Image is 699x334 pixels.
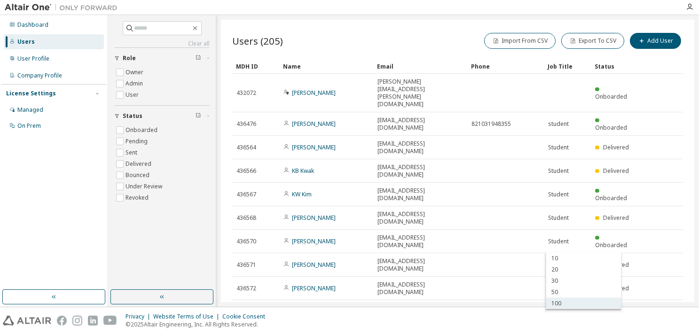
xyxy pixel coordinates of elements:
[222,313,271,320] div: Cookie Consent
[126,67,145,78] label: Owner
[546,264,621,275] div: 20
[126,147,139,158] label: Sent
[292,167,314,175] a: KB Kwak
[546,287,621,298] div: 50
[17,106,43,114] div: Managed
[126,78,145,89] label: Admin
[377,281,463,296] span: [EMAIL_ADDRESS][DOMAIN_NAME]
[595,241,627,249] span: Onboarded
[57,316,67,326] img: facebook.svg
[17,122,41,130] div: On Prem
[630,33,681,49] button: Add User
[232,34,283,47] span: Users (205)
[103,316,117,326] img: youtube.svg
[72,316,82,326] img: instagram.svg
[196,54,201,62] span: Clear filter
[236,144,256,151] span: 436564
[603,167,629,175] span: Delivered
[377,210,463,225] span: [EMAIL_ADDRESS][DOMAIN_NAME]
[546,253,621,264] div: 10
[236,89,256,97] span: 432072
[126,181,164,192] label: Under Review
[471,59,540,74] div: Phone
[548,238,569,245] span: Student
[377,140,463,155] span: [EMAIL_ADDRESS][DOMAIN_NAME]
[603,214,629,222] span: Delivered
[126,89,141,101] label: User
[292,237,336,245] a: [PERSON_NAME]
[236,120,256,128] span: 436476
[595,59,634,74] div: Status
[126,170,151,181] label: Bounced
[236,167,256,175] span: 436566
[377,117,463,132] span: [EMAIL_ADDRESS][DOMAIN_NAME]
[561,33,624,49] button: Export To CSV
[377,187,463,202] span: [EMAIL_ADDRESS][DOMAIN_NAME]
[292,261,336,269] a: [PERSON_NAME]
[548,144,569,151] span: Student
[153,313,222,320] div: Website Terms of Use
[6,90,56,97] div: License Settings
[546,275,621,287] div: 30
[595,124,627,132] span: Onboarded
[196,112,201,120] span: Clear filter
[5,3,122,12] img: Altair One
[595,93,627,101] span: Onboarded
[292,284,336,292] a: [PERSON_NAME]
[484,33,556,49] button: Import From CSV
[17,38,35,46] div: Users
[17,72,62,79] div: Company Profile
[236,285,256,292] span: 436572
[377,234,463,249] span: [EMAIL_ADDRESS][DOMAIN_NAME]
[236,59,275,74] div: MDH ID
[292,143,336,151] a: [PERSON_NAME]
[377,163,463,179] span: [EMAIL_ADDRESS][DOMAIN_NAME]
[114,106,210,126] button: Status
[123,112,142,120] span: Status
[377,257,463,272] span: [EMAIL_ADDRESS][DOMAIN_NAME]
[114,40,210,47] a: Clear all
[595,194,627,202] span: Onboarded
[377,59,463,74] div: Email
[603,143,629,151] span: Delivered
[114,48,210,69] button: Role
[548,120,569,128] span: student
[88,316,98,326] img: linkedin.svg
[292,89,336,97] a: [PERSON_NAME]
[377,78,463,108] span: [PERSON_NAME][EMAIL_ADDRESS][PERSON_NAME][DOMAIN_NAME]
[236,238,256,245] span: 436570
[292,214,336,222] a: [PERSON_NAME]
[283,59,369,74] div: Name
[292,190,312,198] a: KW Kim
[17,55,49,62] div: User Profile
[548,59,587,74] div: Job Title
[548,167,569,175] span: Student
[236,214,256,222] span: 436568
[548,191,569,198] span: Student
[126,158,153,170] label: Delivered
[126,320,271,328] p: © 2025 Altair Engineering, Inc. All Rights Reserved.
[123,54,136,62] span: Role
[126,124,159,136] label: Onboarded
[126,192,150,203] label: Revoked
[236,261,256,269] span: 436571
[126,136,149,147] label: Pending
[546,298,621,309] div: 100
[126,313,153,320] div: Privacy
[3,316,51,326] img: altair_logo.svg
[292,120,336,128] a: [PERSON_NAME]
[471,120,511,128] span: 821031948355
[17,21,48,29] div: Dashboard
[548,214,569,222] span: Student
[236,191,256,198] span: 436567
